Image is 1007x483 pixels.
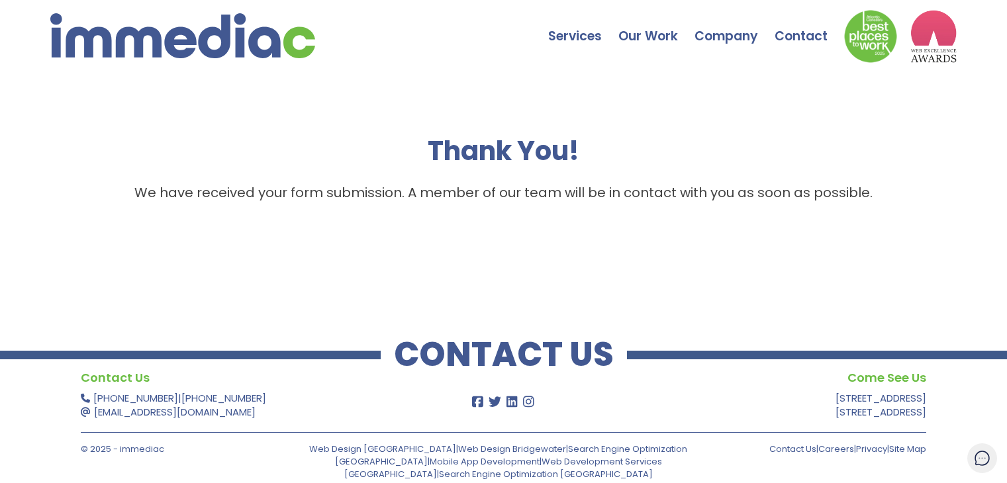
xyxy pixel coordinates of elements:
[50,13,315,58] img: immediac
[458,443,566,455] a: Web Design Bridgewater
[775,3,844,50] a: Contact
[439,468,653,480] a: Search Engine Optimization [GEOGRAPHIC_DATA]
[181,391,266,405] a: [PHONE_NUMBER]
[292,443,705,480] p: | | | | |
[344,455,662,480] a: Web Development Services [GEOGRAPHIC_DATA]
[430,455,540,468] a: Mobile App Development
[94,405,256,419] a: [EMAIL_ADDRESS][DOMAIN_NAME]
[381,341,627,368] h2: CONTACT US
[856,443,887,455] a: Privacy
[81,183,927,202] p: We have received your form submission. A member of our team will be in contact with you as soon a...
[81,391,423,419] p: |
[910,10,957,63] img: logo2_wea_nobg.webp
[889,443,926,455] a: Site Map
[335,443,688,468] a: Search Engine Optimization [GEOGRAPHIC_DATA]
[836,391,926,419] a: [STREET_ADDRESS][STREET_ADDRESS]
[93,391,178,405] a: [PHONE_NUMBER]
[81,132,927,169] h1: Thank You!
[818,443,854,455] a: Careers
[548,3,618,50] a: Services
[695,3,775,50] a: Company
[769,443,816,455] a: Contact Us
[725,443,926,455] p: | | |
[309,443,456,455] a: Web Design [GEOGRAPHIC_DATA]
[81,443,282,455] p: © 2025 - immediac
[618,3,695,50] a: Our Work
[81,368,423,388] h4: Contact Us
[584,368,926,388] h4: Come See Us
[844,10,897,63] img: Down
